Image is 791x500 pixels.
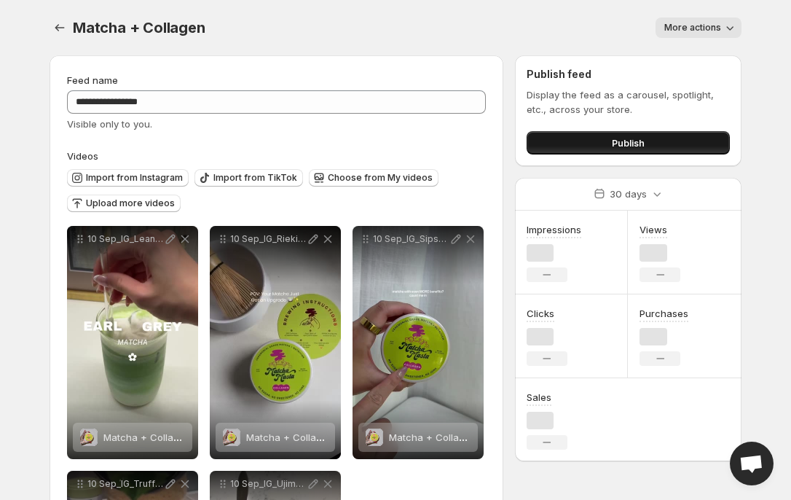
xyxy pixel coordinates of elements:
h3: Clicks [527,306,554,321]
p: 30 days [610,187,647,201]
button: Settings [50,17,70,38]
span: Choose from My videos [328,172,433,184]
span: Feed name [67,74,118,86]
span: Matcha + Collagen (40g) [103,431,219,443]
button: Upload more videos [67,195,181,212]
button: More actions [656,17,741,38]
div: Open chat [730,442,774,485]
span: Matcha + Collagen [73,19,205,36]
span: More actions [664,22,721,34]
p: 10 Sep_IG_Leanne - Collagen Review [87,233,163,245]
h2: Publish feed [527,67,730,82]
p: Display the feed as a carousel, spotlight, etc., across your store. [527,87,730,117]
p: 10 Sep_IG_Truffle_Lee - Collagen Review [87,478,163,490]
span: Videos [67,150,98,162]
p: 10 Sep_IG_Sipswithtiff - Collagen Review [373,233,449,245]
h3: Views [640,222,667,237]
span: Matcha + Collagen (40g) [389,431,504,443]
span: Matcha + Collagen (40g) [246,431,361,443]
span: Import from Instagram [86,172,183,184]
img: Matcha + Collagen (40g) [80,429,98,446]
button: Choose from My videos [309,169,438,187]
button: Import from TikTok [194,169,303,187]
button: Publish [527,131,730,155]
p: 10 Sep_IG_Riekindle - Collagen Review [230,233,306,245]
h3: Impressions [527,222,581,237]
div: 10 Sep_IG_Riekindle - Collagen ReviewMatcha + Collagen (40g)Matcha + Collagen (40g) [210,226,341,459]
div: 10 Sep_IG_Sipswithtiff - Collagen ReviewMatcha + Collagen (40g)Matcha + Collagen (40g) [353,226,484,459]
img: Matcha + Collagen (40g) [366,429,383,446]
h3: Sales [527,390,551,405]
button: Import from Instagram [67,169,189,187]
p: 10 Sep_IG_Ujimtcha - Collagen Review [230,478,306,490]
span: Import from TikTok [213,172,297,184]
h3: Purchases [640,306,688,321]
span: Publish [612,136,645,150]
span: Upload more videos [86,198,175,209]
div: 10 Sep_IG_Leanne - Collagen ReviewMatcha + Collagen (40g)Matcha + Collagen (40g) [67,226,198,459]
img: Matcha + Collagen (40g) [223,429,240,446]
span: Visible only to you. [67,118,152,130]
